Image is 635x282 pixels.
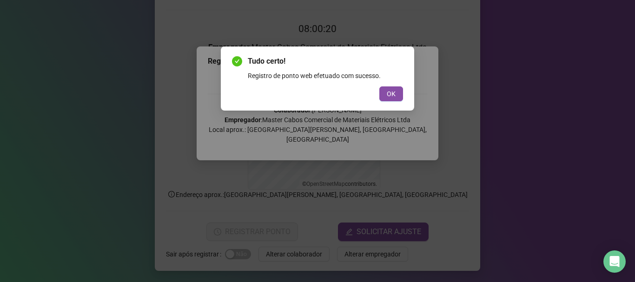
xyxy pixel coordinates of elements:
[248,71,403,81] div: Registro de ponto web efetuado com sucesso.
[232,56,242,66] span: check-circle
[603,250,626,273] div: Open Intercom Messenger
[248,56,403,67] span: Tudo certo!
[387,89,396,99] span: OK
[379,86,403,101] button: OK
